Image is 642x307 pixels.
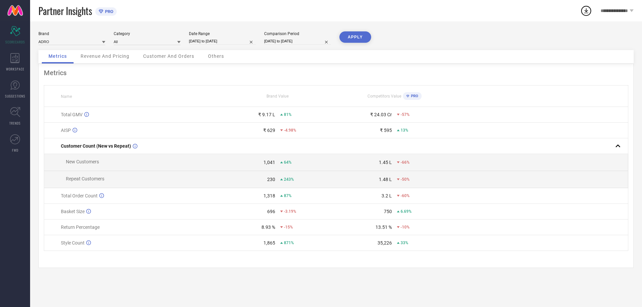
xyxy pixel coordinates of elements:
[379,177,392,182] div: 1.48 L
[284,128,296,133] span: -4.98%
[264,38,331,45] input: Select comparison period
[378,240,392,246] div: 35,226
[61,224,100,230] span: Return Percentage
[401,209,412,214] span: 6.69%
[339,31,371,43] button: APPLY
[379,160,392,165] div: 1.45 L
[376,224,392,230] div: 13.51 %
[103,9,113,14] span: PRO
[189,31,256,36] div: Date Range
[401,177,410,182] span: -50%
[380,128,392,133] div: ₹ 595
[266,94,289,99] span: Brand Value
[5,39,25,44] span: SCORECARDS
[38,4,92,18] span: Partner Insights
[61,240,85,246] span: Style Count
[61,94,72,99] span: Name
[401,112,410,117] span: -57%
[401,128,408,133] span: 13%
[44,69,628,77] div: Metrics
[263,240,275,246] div: 1,865
[81,53,129,59] span: Revenue And Pricing
[263,193,275,198] div: 1,318
[401,241,408,245] span: 33%
[38,31,105,36] div: Brand
[267,209,275,214] div: 696
[208,53,224,59] span: Others
[61,128,71,133] span: AISP
[9,121,21,126] span: TRENDS
[261,224,275,230] div: 8.93 %
[61,143,131,149] span: Customer Count (New vs Repeat)
[61,112,83,117] span: Total GMV
[580,5,592,17] div: Open download list
[401,225,410,229] span: -10%
[401,160,410,165] span: -66%
[284,193,292,198] span: 87%
[367,94,401,99] span: Competitors Value
[370,112,392,117] div: ₹ 24.03 Cr
[284,209,296,214] span: -3.19%
[66,159,99,164] span: New Customers
[143,53,194,59] span: Customer And Orders
[284,160,292,165] span: 64%
[6,66,24,71] span: WORKSPACE
[384,209,392,214] div: 750
[12,148,18,153] span: FWD
[382,193,392,198] div: 3.2 L
[263,128,275,133] div: ₹ 629
[61,193,98,198] span: Total Order Count
[284,225,293,229] span: -15%
[66,176,104,181] span: Repeat Customers
[284,241,294,245] span: 871%
[114,31,181,36] div: Category
[284,177,294,182] span: 243%
[258,112,275,117] div: ₹ 9.17 L
[5,94,25,99] span: SUGGESTIONS
[409,94,418,98] span: PRO
[263,160,275,165] div: 1,041
[284,112,292,117] span: 81%
[48,53,67,59] span: Metrics
[264,31,331,36] div: Comparison Period
[401,193,410,198] span: -60%
[61,209,85,214] span: Basket Size
[267,177,275,182] div: 230
[189,38,256,45] input: Select date range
